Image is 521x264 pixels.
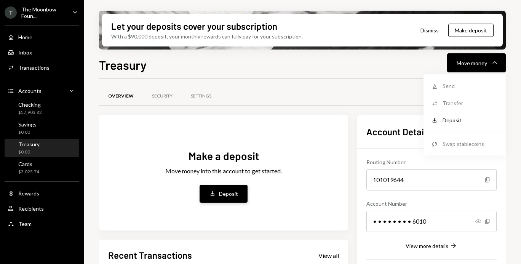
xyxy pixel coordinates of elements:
[443,82,498,90] div: Send
[18,149,40,155] div: $0.00
[366,211,497,232] div: • • • • • • • • 6010
[5,217,79,230] a: Team
[18,141,40,147] div: Treasury
[406,242,457,250] button: View more details
[5,6,17,19] div: T
[18,88,42,94] div: Accounts
[5,99,79,117] a: Checking$57,903.82
[5,202,79,215] a: Recipients
[18,205,44,212] div: Recipients
[182,86,221,106] a: Settings
[99,57,147,72] h1: Treasury
[318,252,339,259] div: View all
[99,86,143,106] a: Overview
[448,24,494,37] button: Make deposit
[443,140,498,148] div: Swap stablecoins
[366,169,497,190] div: 101019644
[111,32,303,40] div: With a $90,000 deposit, your monthly rewards can fully pay for your subscription.
[18,169,39,175] div: $3,025.74
[21,6,66,19] div: The Moonbow Foun...
[366,200,497,208] div: Account Number
[411,21,448,39] button: Dismiss
[5,158,79,177] a: Cards$3,025.74
[5,139,79,157] a: Treasury$0.00
[366,158,497,166] div: Routing Number
[165,166,282,176] div: Move money into this account to get started.
[108,93,134,99] div: Overview
[18,49,32,56] div: Inbox
[219,190,238,198] div: Deposit
[318,251,339,259] a: View all
[191,93,211,99] div: Settings
[5,45,79,59] a: Inbox
[5,186,79,200] a: Rewards
[5,119,79,137] a: Savings$0.00
[443,116,498,124] div: Deposit
[5,30,79,44] a: Home
[443,99,498,107] div: Transfer
[18,64,50,71] div: Transactions
[18,129,37,136] div: $0.00
[18,109,42,116] div: $57,903.82
[18,101,42,108] div: Checking
[111,20,277,32] div: Let your deposits cover your subscription
[366,125,497,138] h2: Account Details
[18,161,39,167] div: Cards
[152,93,173,99] div: Security
[406,243,448,249] div: View more details
[447,53,506,72] button: Move money
[18,221,32,227] div: Team
[18,190,39,197] div: Rewards
[5,61,79,74] a: Transactions
[18,121,37,128] div: Savings
[457,59,487,67] div: Move money
[108,249,192,261] h2: Recent Transactions
[189,149,259,163] div: Make a deposit
[200,185,248,203] button: Deposit
[5,84,79,98] a: Accounts
[18,34,32,40] div: Home
[143,86,182,106] a: Security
